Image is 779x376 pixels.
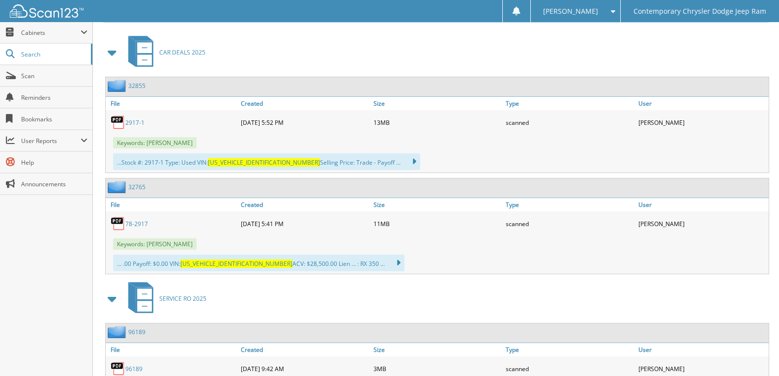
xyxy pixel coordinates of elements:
span: Reminders [21,93,87,102]
span: Cabinets [21,29,81,37]
a: 32765 [128,183,145,191]
span: Contemporary Chrysler Dodge Jeep Ram [634,8,766,14]
a: 96189 [128,328,145,336]
div: [PERSON_NAME] [636,214,769,233]
div: 11MB [371,214,504,233]
div: scanned [503,214,636,233]
a: User [636,97,769,110]
img: PDF.png [111,216,125,231]
span: Scan [21,72,87,80]
img: PDF.png [111,115,125,130]
div: ... .00 Payoff: $0.00 VIN: ACV: $28,500.00 Lien ... : RX 350 ... [113,255,404,271]
span: Help [21,158,87,167]
div: scanned [503,113,636,132]
a: Size [371,97,504,110]
img: folder2.png [108,181,128,193]
span: Keywords: [PERSON_NAME] [113,137,197,148]
a: Size [371,198,504,211]
a: Created [238,97,371,110]
a: 96189 [125,365,143,373]
a: 2917-1 [125,118,144,127]
span: [US_VEHICLE_IDENTIFICATION_NUMBER] [180,260,292,268]
a: User [636,343,769,356]
a: Created [238,343,371,356]
a: User [636,198,769,211]
a: File [106,343,238,356]
img: folder2.png [108,80,128,92]
div: 13MB [371,113,504,132]
a: File [106,198,238,211]
a: Created [238,198,371,211]
a: 78-2917 [125,220,148,228]
a: Type [503,198,636,211]
a: CAR DEALS 2025 [122,33,205,72]
span: User Reports [21,137,81,145]
a: Size [371,343,504,356]
a: 32855 [128,82,145,90]
a: Type [503,343,636,356]
img: scan123-logo-white.svg [10,4,84,18]
div: ...Stock #: 2917-1 Type: Used VIN: Selling Price: Trade - Payoff ... [113,153,420,170]
span: SERVICE RO 2025 [159,294,206,303]
span: Bookmarks [21,115,87,123]
div: [PERSON_NAME] [636,113,769,132]
a: Type [503,97,636,110]
div: [DATE] 5:41 PM [238,214,371,233]
img: PDF.png [111,361,125,376]
div: [DATE] 5:52 PM [238,113,371,132]
span: Keywords: [PERSON_NAME] [113,238,197,250]
iframe: Chat Widget [730,329,779,376]
a: File [106,97,238,110]
span: Search [21,50,86,58]
img: folder2.png [108,326,128,338]
span: CAR DEALS 2025 [159,48,205,57]
span: [PERSON_NAME] [543,8,598,14]
a: SERVICE RO 2025 [122,279,206,318]
span: Announcements [21,180,87,188]
span: [US_VEHICLE_IDENTIFICATION_NUMBER] [208,158,320,167]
